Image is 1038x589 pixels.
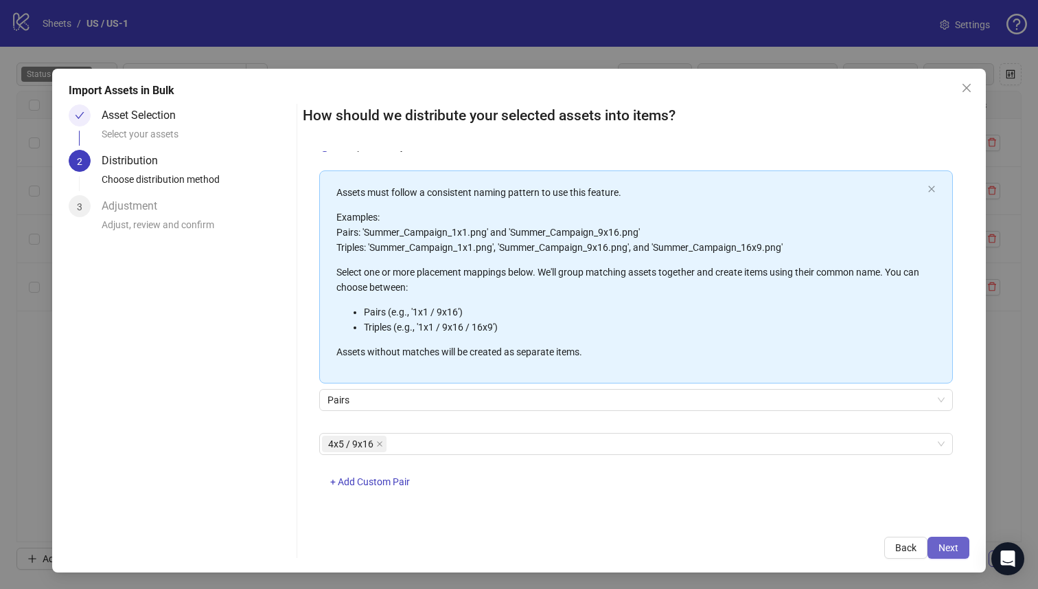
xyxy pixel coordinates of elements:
[364,304,923,320] li: Pairs (e.g., '1x1 / 9x16')
[956,77,978,99] button: Close
[319,471,421,493] button: + Add Custom Pair
[884,537,927,559] button: Back
[991,542,1024,575] div: Open Intercom Messenger
[364,320,923,335] li: Triples (e.g., '1x1 / 9x16 / 16x9')
[895,542,916,553] span: Back
[69,82,970,99] div: Import Assets in Bulk
[927,537,969,559] button: Next
[75,111,84,120] span: check
[328,436,373,452] span: 4x5 / 9x16
[927,185,936,193] span: close
[102,150,169,172] div: Distribution
[376,441,383,447] span: close
[77,201,82,212] span: 3
[303,104,970,127] h2: How should we distribute your selected assets into items?
[336,210,923,255] p: Examples: Pairs: 'Summer_Campaign_1x1.png' and 'Summer_Campaign_9x16.png' Triples: 'Summer_Campai...
[961,82,972,93] span: close
[336,265,923,295] p: Select one or more placement mappings below. We'll group matching assets together and create item...
[102,172,291,195] div: Choose distribution method
[327,390,945,410] span: Pairs
[927,185,936,194] button: close
[102,104,187,126] div: Asset Selection
[102,217,291,241] div: Adjust, review and confirm
[336,185,923,200] p: Assets must follow a consistent naming pattern to use this feature.
[102,126,291,150] div: Select your assets
[938,542,958,553] span: Next
[336,344,923,359] p: Assets without matches will be created as separate items.
[102,195,168,217] div: Adjustment
[330,476,410,487] span: + Add Custom Pair
[322,436,387,452] span: 4x5 / 9x16
[77,156,82,167] span: 2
